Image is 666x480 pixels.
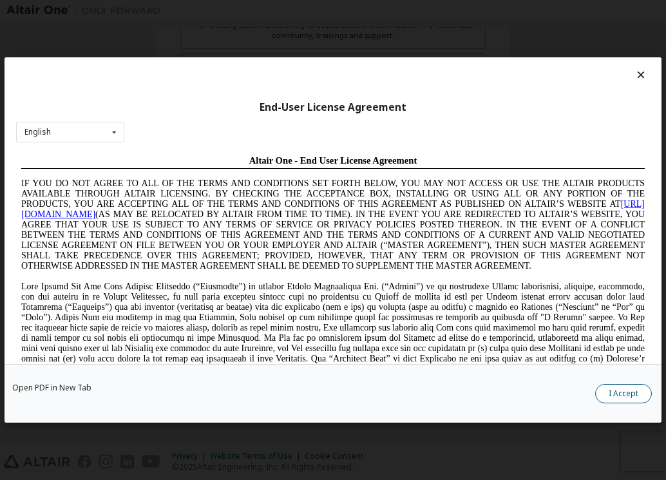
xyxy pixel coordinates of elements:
a: Open PDF in New Tab [12,384,91,392]
span: IF YOU DO NOT AGREE TO ALL OF THE TERMS AND CONDITIONS SET FORTH BELOW, YOU MAY NOT ACCESS OR USE... [5,28,629,120]
button: I Accept [595,384,652,403]
div: English [24,128,51,136]
span: Altair One - End User License Agreement [233,5,401,15]
div: End-User License Agreement [16,101,650,114]
span: Lore Ipsumd Sit Ame Cons Adipisc Elitseddo (“Eiusmodte”) in utlabor Etdolo Magnaaliqua Eni. (“Adm... [5,131,629,234]
a: [URL][DOMAIN_NAME] [5,49,629,69]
